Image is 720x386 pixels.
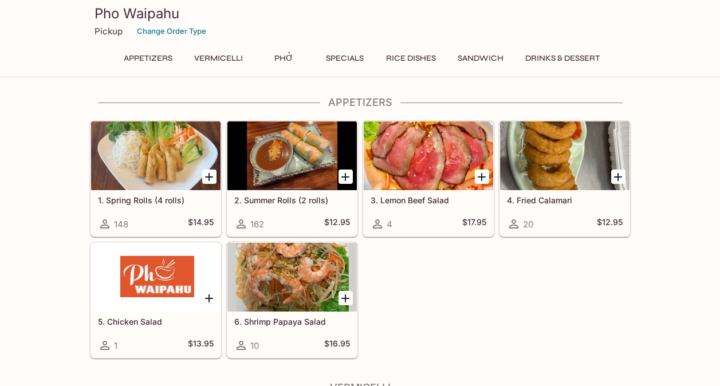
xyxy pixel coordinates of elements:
[475,170,489,184] button: Add 3. Lemon Beef Salad
[202,291,217,305] button: Add 5. Chicken Salad
[324,338,350,352] h5: $16.95
[90,96,631,109] h4: Appetizers
[114,340,117,351] span: 1
[91,121,221,190] div: 1. Spring Rolls (4 rolls)
[363,121,494,237] a: 3. Lemon Beef Salad4$17.95
[91,243,221,312] div: 5. Chicken Salad
[132,22,211,40] button: Change Order Type
[319,50,371,66] button: Specials
[98,195,214,205] h5: 1. Spring Rolls (4 rolls)
[324,217,350,231] h5: $12.95
[250,340,259,351] span: 10
[91,121,221,237] a: 1. Spring Rolls (4 rolls)148$14.95
[507,195,623,205] h5: 4. Fried Calamari
[499,121,630,237] a: 4. Fried Calamari20$12.95
[462,217,486,231] h5: $17.95
[188,50,249,66] button: Vermicelli
[114,219,128,230] span: 148
[91,242,221,358] a: 5. Chicken Salad1$13.95
[339,170,353,184] button: Add 2. Summer Rolls (2 rolls)
[98,317,214,326] h5: 5. Chicken Salad
[227,121,357,237] a: 2. Summer Rolls (2 rolls)162$12.95
[258,50,310,66] button: Phở
[95,26,123,37] p: Pickup
[500,121,629,190] div: 4. Fried Calamari
[227,242,357,358] a: 6. Shrimp Papaya Salad10$16.95
[451,50,510,66] button: Sandwich
[227,121,357,190] div: 2. Summer Rolls (2 rolls)
[188,217,214,231] h5: $14.95
[250,219,264,230] span: 162
[523,219,533,230] span: 20
[380,50,442,66] button: Rice Dishes
[387,219,392,230] span: 4
[519,50,606,66] button: Drinks & Dessert
[202,170,217,184] button: Add 1. Spring Rolls (4 rolls)
[117,50,179,66] button: Appetizers
[597,217,623,231] h5: $12.95
[339,291,353,305] button: Add 6. Shrimp Papaya Salad
[188,338,214,352] h5: $13.95
[611,170,625,184] button: Add 4. Fried Calamari
[95,5,626,22] h3: Pho Waipahu
[364,121,493,190] div: 3. Lemon Beef Salad
[371,195,486,205] h5: 3. Lemon Beef Salad
[234,195,350,205] h5: 2. Summer Rolls (2 rolls)
[227,243,357,312] div: 6. Shrimp Papaya Salad
[234,317,350,326] h5: 6. Shrimp Papaya Salad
